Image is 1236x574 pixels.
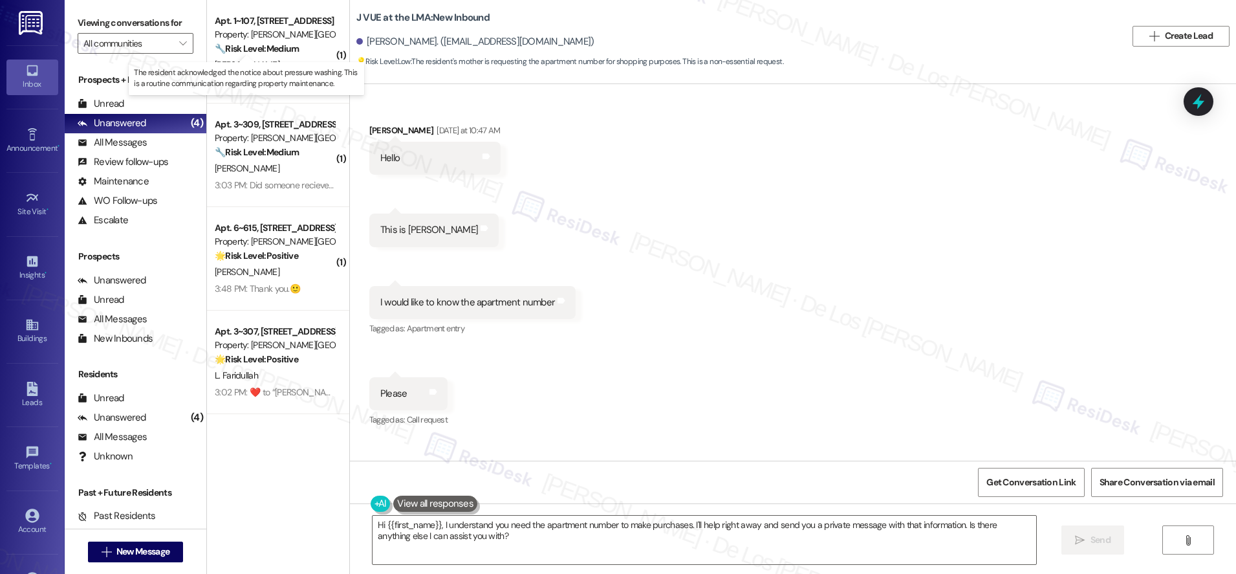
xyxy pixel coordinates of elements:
[215,221,334,235] div: Apt. 6~615, [STREET_ADDRESS]
[78,194,157,208] div: WO Follow-ups
[215,43,299,54] strong: 🔧 Risk Level: Medium
[78,116,146,130] div: Unanswered
[6,187,58,222] a: Site Visit •
[433,124,500,137] div: [DATE] at 10:47 AM
[78,450,133,463] div: Unknown
[1100,476,1215,489] span: Share Conversation via email
[369,319,576,338] div: Tagged as:
[78,392,124,405] div: Unread
[986,476,1076,489] span: Get Conversation Link
[6,378,58,413] a: Leads
[215,59,279,71] span: [PERSON_NAME]
[356,56,411,67] strong: 💡 Risk Level: Low
[373,516,1036,564] textarea: Hi {{first_name}}, I understand you need the apartment number to make purchases. I'll help right ...
[45,269,47,278] span: •
[380,151,400,165] div: Hello
[83,33,173,54] input: All communities
[188,408,206,428] div: (4)
[6,250,58,285] a: Insights •
[6,314,58,349] a: Buildings
[65,250,206,263] div: Prospects
[215,235,334,248] div: Property: [PERSON_NAME][GEOGRAPHIC_DATA] Apartments
[356,11,490,25] b: J VUE at the LMA: New Inbound
[1165,29,1213,43] span: Create Lead
[78,430,147,444] div: All Messages
[215,118,334,131] div: Apt. 3~309, [STREET_ADDRESS]
[78,155,168,169] div: Review follow-ups
[215,353,298,365] strong: 🌟 Risk Level: Positive
[78,274,146,287] div: Unanswered
[369,124,501,142] div: [PERSON_NAME]
[6,60,58,94] a: Inbox
[50,459,52,469] span: •
[369,410,448,429] div: Tagged as:
[1090,533,1111,547] span: Send
[380,296,555,309] div: I would like to know the apartment number
[215,14,334,28] div: Apt. 1~107, [STREET_ADDRESS]
[215,179,387,191] div: 3:03 PM: Did someone recieve my keys in mail
[78,214,128,227] div: Escalate
[78,136,147,149] div: All Messages
[407,323,464,334] span: Apartment entry
[215,338,334,352] div: Property: [PERSON_NAME][GEOGRAPHIC_DATA] Apartments
[179,38,186,49] i: 
[188,113,206,133] div: (4)
[1149,31,1159,41] i: 
[1133,26,1230,47] button: Create Lead
[215,250,298,261] strong: 🌟 Risk Level: Positive
[78,293,124,307] div: Unread
[380,223,478,237] div: This is [PERSON_NAME]
[102,547,111,557] i: 
[1061,525,1124,555] button: Send
[215,370,258,381] span: L. Faridullah
[78,411,146,425] div: Unanswered
[1183,535,1193,546] i: 
[356,55,783,69] span: : The resident's mother is requesting the apartment number for shopping purposes. This is a non-e...
[380,387,407,401] div: Please
[65,73,206,87] div: Prospects + Residents
[58,142,60,151] span: •
[116,545,169,558] span: New Message
[47,205,49,214] span: •
[6,441,58,476] a: Templates •
[78,509,156,523] div: Past Residents
[407,414,448,425] span: Call request
[215,386,661,398] div: 3:02 PM: ​❤️​ to “ [PERSON_NAME] ([PERSON_NAME][GEOGRAPHIC_DATA] Apartments): You're most welcome...
[134,67,359,89] p: The resident acknowledged the notice about pressure washing. This is a routine communication rega...
[215,283,300,294] div: 3:48 PM: Thank you.🙂
[215,325,334,338] div: Apt. 3~307, [STREET_ADDRESS]
[88,542,184,562] button: New Message
[78,13,193,33] label: Viewing conversations for
[78,175,149,188] div: Maintenance
[215,146,299,158] strong: 🔧 Risk Level: Medium
[978,468,1084,497] button: Get Conversation Link
[65,368,206,381] div: Residents
[215,266,279,278] span: [PERSON_NAME]
[1091,468,1223,497] button: Share Conversation via email
[19,11,45,35] img: ResiDesk Logo
[78,97,124,111] div: Unread
[6,505,58,540] a: Account
[78,332,153,346] div: New Inbounds
[65,486,206,500] div: Past + Future Residents
[215,162,279,174] span: [PERSON_NAME]
[78,313,147,326] div: All Messages
[1075,535,1085,546] i: 
[356,35,594,49] div: [PERSON_NAME]. ([EMAIL_ADDRESS][DOMAIN_NAME])
[215,131,334,145] div: Property: [PERSON_NAME][GEOGRAPHIC_DATA] Apartments
[215,28,334,41] div: Property: [PERSON_NAME][GEOGRAPHIC_DATA] Apartments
